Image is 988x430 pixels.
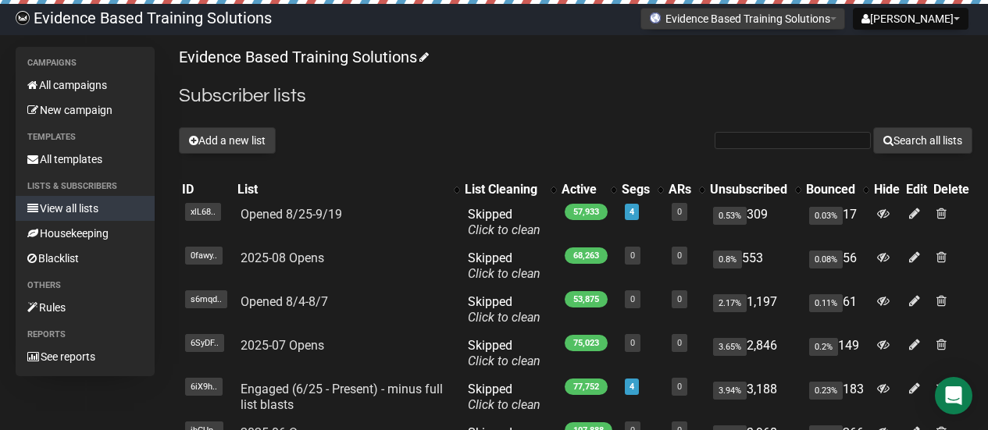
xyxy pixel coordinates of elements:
span: Skipped [468,207,540,237]
a: 4 [630,382,634,392]
td: 553 [707,244,803,288]
span: Skipped [468,251,540,281]
a: 0 [630,338,635,348]
a: Click to clean [468,354,540,368]
span: 6SyDF.. [185,334,224,352]
a: Opened 8/25-9/19 [241,207,342,222]
li: Reports [16,325,155,344]
span: s6mqd.. [185,290,227,308]
div: List Cleaning [465,182,543,197]
span: 0.11% [809,294,843,312]
span: 2.17% [713,294,747,312]
a: All campaigns [16,73,155,98]
span: 75,023 [565,335,608,351]
a: Click to clean [468,397,540,412]
div: Edit [906,182,927,197]
a: Rules [16,295,155,320]
th: Unsubscribed: No sort applied, activate to apply an ascending sort [707,179,803,201]
a: Click to clean [468,266,540,281]
a: 0 [677,382,682,392]
a: 2025-07 Opens [241,338,324,353]
a: New campaign [16,98,155,123]
th: Active: No sort applied, activate to apply an ascending sort [558,179,619,201]
span: Skipped [468,382,540,412]
span: 0.23% [809,382,843,400]
div: ID [182,182,231,197]
th: List: No sort applied, activate to apply an ascending sort [234,179,462,201]
a: 0 [677,294,682,304]
button: [PERSON_NAME] [853,8,968,30]
a: Housekeeping [16,221,155,246]
span: 53,875 [565,291,608,307]
img: 6a635aadd5b086599a41eda90e0773ac [16,11,30,25]
span: 0.53% [713,207,747,225]
div: Bounced [806,182,855,197]
button: Evidence Based Training Solutions [640,8,845,30]
div: Active [562,182,603,197]
a: Click to clean [468,310,540,325]
div: ARs [669,182,691,197]
li: Others [16,276,155,295]
th: Bounced: No sort applied, activate to apply an ascending sort [803,179,871,201]
a: 0 [677,338,682,348]
td: 1,197 [707,288,803,332]
a: All templates [16,147,155,172]
a: 0 [677,207,682,217]
a: Click to clean [468,222,540,237]
div: List [237,182,446,197]
td: 17 [803,201,871,244]
span: xlL68.. [185,203,221,221]
a: See reports [16,344,155,369]
a: Opened 8/4-8/7 [241,294,328,309]
a: Blacklist [16,246,155,271]
a: 0 [677,251,682,261]
button: Add a new list [179,127,276,154]
span: 6iX9h.. [185,378,223,396]
li: Campaigns [16,54,155,73]
td: 149 [803,332,871,375]
th: Hide: No sort applied, sorting is disabled [871,179,903,201]
span: 0.2% [809,338,838,356]
td: 2,846 [707,332,803,375]
th: Delete: No sort applied, sorting is disabled [930,179,972,201]
th: Segs: No sort applied, activate to apply an ascending sort [619,179,665,201]
a: Engaged (6/25 - Present) - minus full list blasts [241,382,443,412]
a: View all lists [16,196,155,221]
a: 4 [630,207,634,217]
a: 2025-08 Opens [241,251,324,265]
th: ID: No sort applied, sorting is disabled [179,179,234,201]
span: 0.08% [809,251,843,268]
div: Segs [622,182,650,197]
button: Search all lists [873,127,972,154]
th: Edit: No sort applied, sorting is disabled [903,179,930,201]
h2: Subscriber lists [179,82,972,110]
span: 77,752 [565,378,608,395]
td: 3,188 [707,375,803,419]
a: Evidence Based Training Solutions [179,48,426,66]
span: 0fawy.. [185,247,223,265]
li: Templates [16,128,155,147]
td: 61 [803,288,871,332]
span: 68,263 [565,247,608,264]
div: Unsubscribed [710,182,787,197]
span: Skipped [468,294,540,325]
li: Lists & subscribers [16,177,155,196]
a: 0 [630,294,635,304]
div: Hide [874,182,900,197]
th: List Cleaning: No sort applied, activate to apply an ascending sort [462,179,558,201]
div: Delete [933,182,969,197]
div: Open Intercom Messenger [935,377,972,414]
span: 57,933 [565,204,608,220]
a: 0 [630,251,635,261]
span: Skipped [468,338,540,368]
th: ARs: No sort applied, activate to apply an ascending sort [665,179,707,201]
td: 309 [707,201,803,244]
img: favicons [649,12,662,24]
span: 0.8% [713,251,742,268]
span: 0.03% [809,207,843,225]
span: 3.65% [713,338,747,356]
td: 56 [803,244,871,288]
td: 183 [803,375,871,419]
span: 3.94% [713,382,747,400]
